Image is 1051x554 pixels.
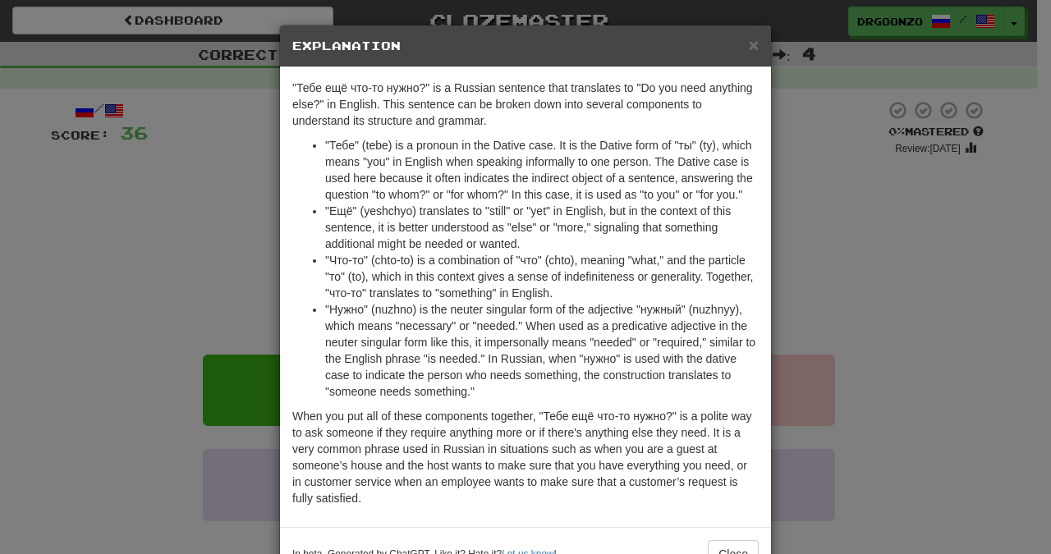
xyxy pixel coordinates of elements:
p: When you put all of these components together, "Тебе ещё что-то нужно?" is a polite way to ask so... [292,408,759,506]
h5: Explanation [292,38,759,54]
li: "Ещё" (yeshchyo) translates to "still" or "yet" in English, but in the context of this sentence, ... [325,203,759,252]
li: "Нужно" (nuzhno) is the neuter singular form of the adjective "нужный" (nuzhnyy), which means "ne... [325,301,759,400]
li: "Тебе" (tebe) is a pronoun in the Dative case. It is the Dative form of "ты" (ty), which means "y... [325,137,759,203]
button: Close [749,36,759,53]
li: "Что-то" (chto-to) is a combination of "что" (chto), meaning "what," and the particle "то" (to), ... [325,252,759,301]
p: "Тебе ещё что-то нужно?" is a Russian sentence that translates to "Do you need anything else?" in... [292,80,759,129]
span: × [749,35,759,54]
